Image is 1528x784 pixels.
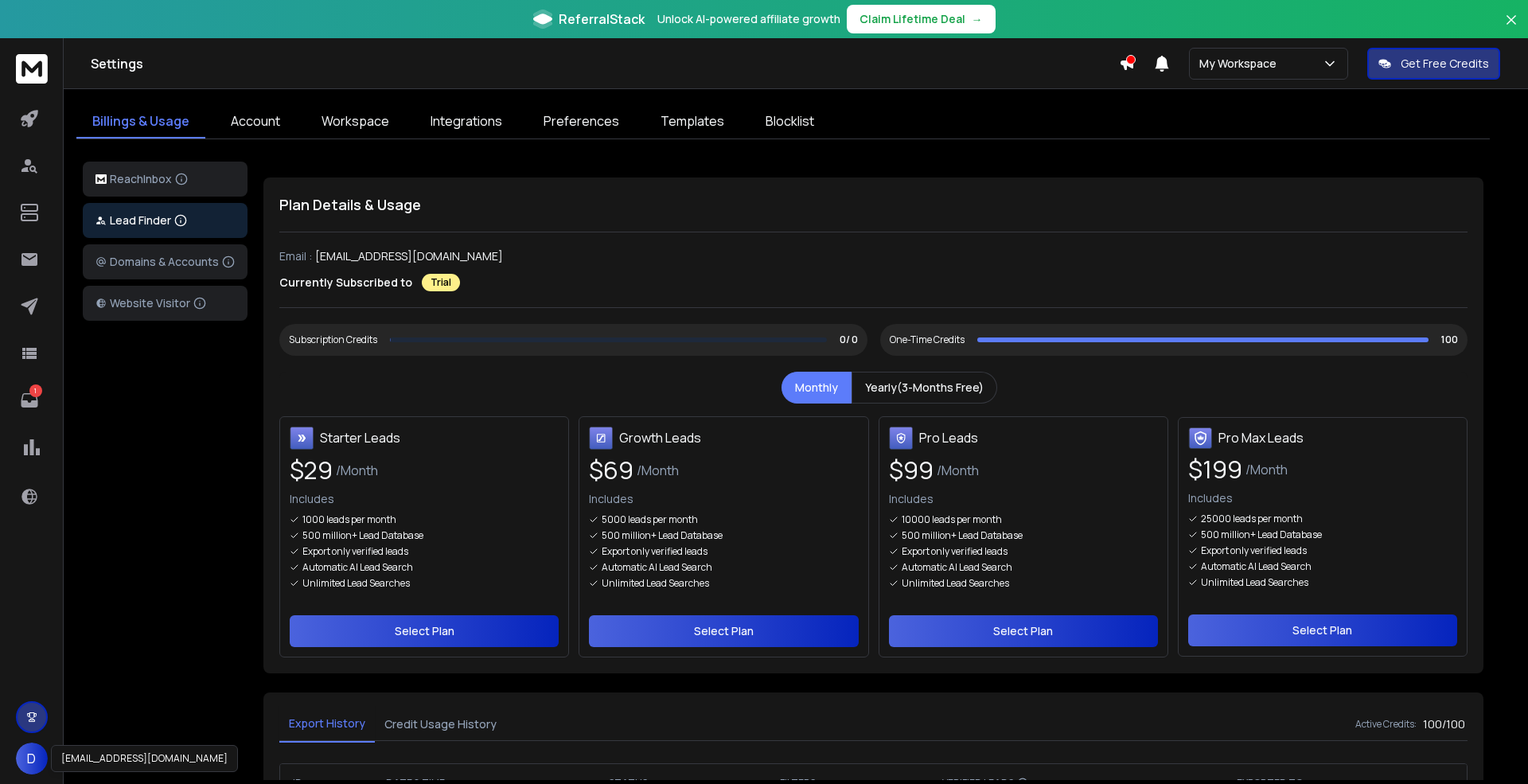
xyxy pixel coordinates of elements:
[375,707,506,742] button: Credit Usage History
[95,174,107,185] img: logo
[302,513,396,526] p: 1000 leads per month
[83,286,248,321] button: Website Visitor
[1199,56,1283,72] p: My Workspace
[528,105,635,138] a: Preferences
[902,577,1009,590] p: Unlimited Lead Searches
[279,193,1468,216] h1: Plan Details & Usage
[302,577,410,590] p: Unlimited Lead Searches
[302,545,408,558] p: Export only verified leads
[1501,10,1522,48] button: Close banner
[422,274,460,291] div: Trial
[83,203,248,238] button: Lead Finder
[1188,455,1242,484] span: $ 199
[51,745,238,772] div: [EMAIL_ADDRESS][DOMAIN_NAME]
[619,428,701,447] h3: Growth Leads
[782,372,852,404] button: Monthly
[91,54,1119,73] h1: Settings
[336,461,378,480] span: /Month
[602,577,709,590] p: Unlimited Lead Searches
[1218,428,1304,447] h3: Pro Max Leads
[1201,529,1322,541] p: 500 million+ Lead Database
[1201,544,1307,557] p: Export only verified leads
[602,545,707,558] p: Export only verified leads
[889,615,1158,647] button: Select Plan
[1423,716,1468,732] h3: 100 / 100
[919,428,978,447] h3: Pro Leads
[1245,460,1288,479] span: /Month
[602,529,723,542] p: 500 million+ Lead Database
[645,105,740,138] a: Templates
[16,743,48,774] button: D
[290,491,559,507] p: Includes
[415,105,518,138] a: Integrations
[1201,513,1303,525] p: 25000 leads per month
[279,248,312,264] p: Email :
[902,545,1008,558] p: Export only verified leads
[320,428,400,447] h3: Starter Leads
[215,105,296,138] a: Account
[637,461,679,480] span: /Month
[14,384,45,416] a: 1
[1188,614,1457,646] button: Select Plan
[589,491,858,507] p: Includes
[279,706,375,743] button: Export History
[1441,333,1458,346] p: 100
[657,11,840,27] p: Unlock AI-powered affiliate growth
[76,105,205,138] a: Billings & Usage
[602,561,712,574] p: Automatic AI Lead Search
[559,10,645,29] span: ReferralStack
[302,561,413,574] p: Automatic AI Lead Search
[1367,48,1500,80] button: Get Free Credits
[302,529,423,542] p: 500 million+ Lead Database
[1401,56,1489,72] p: Get Free Credits
[589,615,858,647] button: Select Plan
[937,461,979,480] span: /Month
[602,513,698,526] p: 5000 leads per month
[83,162,248,197] button: ReachInbox
[1188,490,1457,506] p: Includes
[29,384,42,397] p: 1
[290,615,559,647] button: Select Plan
[840,333,858,346] p: 0/ 0
[889,491,1158,507] p: Includes
[315,248,503,264] p: [EMAIL_ADDRESS][DOMAIN_NAME]
[852,372,997,404] button: Yearly(3-Months Free)
[289,333,377,346] div: Subscription Credits
[1201,576,1308,589] p: Unlimited Lead Searches
[1355,718,1417,731] h6: Active Credits:
[972,11,983,27] span: →
[889,456,934,485] span: $ 99
[750,105,830,138] a: Blocklist
[1201,560,1312,573] p: Automatic AI Lead Search
[902,561,1012,574] p: Automatic AI Lead Search
[890,333,965,346] div: One-Time Credits
[279,275,412,291] p: Currently Subscribed to
[902,513,1002,526] p: 10000 leads per month
[847,5,996,33] button: Claim Lifetime Deal→
[589,456,633,485] span: $ 69
[902,529,1023,542] p: 500 million+ Lead Database
[83,244,248,279] button: Domains & Accounts
[290,456,333,485] span: $ 29
[306,105,405,138] a: Workspace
